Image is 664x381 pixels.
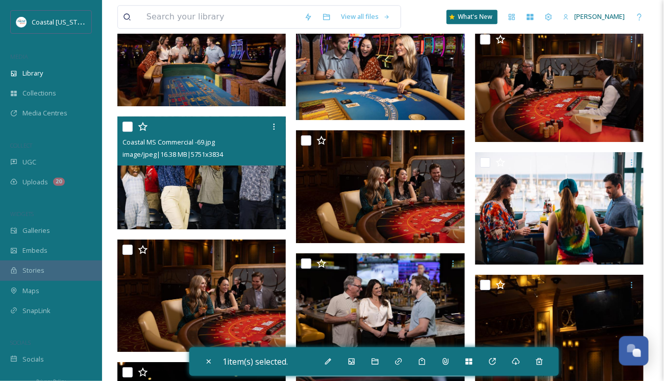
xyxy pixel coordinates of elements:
input: Search your library [141,6,299,28]
img: Teacher Commercial - 7.jpg [475,152,644,265]
a: [PERSON_NAME] [558,7,630,27]
span: Embeds [22,246,47,255]
span: SnapLink [22,306,51,316]
div: 20 [53,178,65,186]
span: image/jpeg | 16.38 MB | 5751 x 3834 [122,150,223,159]
span: Socials [22,354,44,364]
span: SOCIALS [10,339,31,346]
span: Uploads [22,177,48,187]
span: Galleries [22,226,50,235]
span: Library [22,68,43,78]
span: Coastal MS Commercial -69.jpg [122,137,215,147]
button: Open Chat [619,336,649,366]
img: 0J8A5810 2.jpg [475,29,644,142]
span: MEDIA [10,53,28,60]
a: View all files [336,7,396,27]
span: COLLECT [10,141,32,149]
span: UGC [22,157,36,167]
span: Maps [22,286,39,296]
img: download%20%281%29.jpeg [16,17,27,27]
span: 1 item(s) selected. [223,356,288,367]
img: 0J8A6532 2.jpg [296,253,465,366]
span: Coastal [US_STATE] [32,17,90,27]
span: Stories [22,266,44,275]
span: Collections [22,88,56,98]
a: What's New [447,10,498,24]
span: WIDGETS [10,210,34,218]
img: 0J8A3012.jpg [296,130,465,243]
span: Media Centres [22,108,67,118]
img: 0J8A2988.jpg [117,239,286,352]
span: [PERSON_NAME] [575,12,625,21]
img: 0J8A1779.jpg [296,8,465,121]
img: Coastal MS Commercial -69.jpg [117,116,286,229]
